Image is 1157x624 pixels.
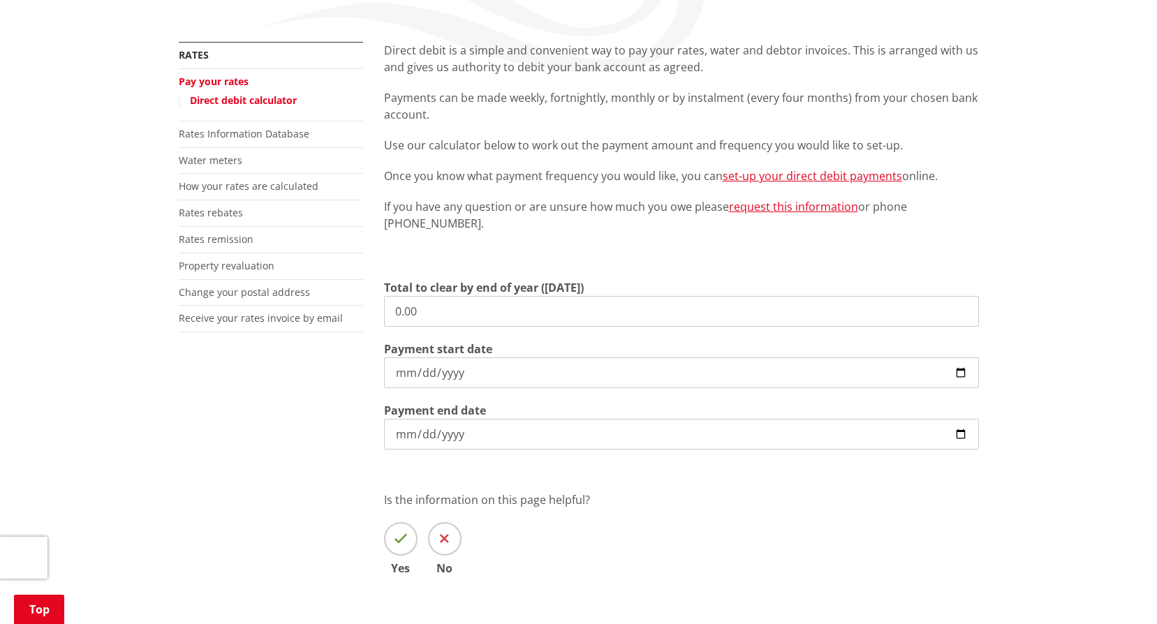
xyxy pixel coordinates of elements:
a: Receive your rates invoice by email [179,311,343,325]
p: Use our calculator below to work out the payment amount and frequency you would like to set-up. [384,137,979,154]
a: Rates [179,48,209,61]
p: Payments can be made weekly, fortnightly, monthly or by instalment (every four months) from your ... [384,89,979,123]
a: set-up your direct debit payments [723,168,902,184]
a: Rates remission [179,232,253,246]
a: request this information [729,199,858,214]
p: Direct debit is a simple and convenient way to pay your rates, water and debtor invoices. This is... [384,42,979,75]
a: Rates Information Database [179,127,309,140]
a: Property revaluation [179,259,274,272]
p: Is the information on this page helpful? [384,491,979,508]
a: Rates rebates [179,206,243,219]
a: Pay your rates [179,75,249,88]
a: Top [14,595,64,624]
a: Change your postal address [179,285,310,299]
a: Water meters [179,154,242,167]
a: How your rates are calculated [179,179,318,193]
label: Payment end date [384,402,486,419]
p: If you have any question or are unsure how much you owe please or phone [PHONE_NUMBER]. [384,198,979,232]
span: No [428,563,462,574]
iframe: Messenger Launcher [1093,565,1143,616]
label: Total to clear by end of year ([DATE]) [384,279,584,296]
label: Payment start date [384,341,492,357]
p: Once you know what payment frequency you would like, you can online. [384,168,979,184]
a: Direct debit calculator [190,94,297,107]
span: Yes [384,563,418,574]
